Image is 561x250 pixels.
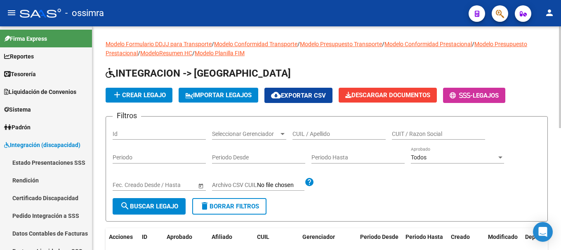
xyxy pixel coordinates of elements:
span: Modificado [488,234,518,240]
button: Crear Legajo [106,88,172,103]
span: Legajos [473,92,499,99]
mat-icon: menu [7,8,16,18]
mat-icon: person [544,8,554,18]
input: End date [145,182,186,189]
span: Padrón [4,123,31,132]
span: Reportes [4,52,34,61]
span: INTEGRACION -> [GEOGRAPHIC_DATA] [106,68,291,79]
a: Modelo Planilla FIM [195,50,245,56]
button: Borrar Filtros [192,198,266,215]
button: Open calendar [196,181,205,190]
div: Open Intercom Messenger [533,222,553,242]
span: Firma Express [4,34,47,43]
span: Exportar CSV [271,92,326,99]
h3: Filtros [113,110,141,121]
mat-icon: delete [200,201,210,211]
span: Dependencia [525,234,560,240]
span: Liquidación de Convenios [4,87,76,96]
a: Modelo Presupuesto Transporte [300,41,382,47]
span: Descargar Documentos [345,91,430,99]
span: Periodo Hasta [405,234,443,240]
span: Acciones [109,234,133,240]
span: Afiliado [212,234,232,240]
span: Creado [451,234,470,240]
span: - [450,92,473,99]
button: IMPORTAR LEGAJOS [179,88,258,103]
span: Crear Legajo [112,91,166,99]
button: -Legajos [443,88,505,103]
a: Modelo Formulario DDJJ para Transporte [106,41,212,47]
span: CUIL [257,234,269,240]
input: Archivo CSV CUIL [257,182,304,189]
span: Todos [411,154,427,161]
span: Aprobado [167,234,192,240]
mat-icon: search [120,201,130,211]
span: ID [142,234,147,240]
span: Tesorería [4,70,36,79]
span: IMPORTAR LEGAJOS [185,91,252,99]
input: Start date [113,182,138,189]
span: Seleccionar Gerenciador [212,131,279,138]
a: Modelo Conformidad Prestacional [384,41,472,47]
button: Descargar Documentos [339,88,437,103]
mat-icon: help [304,177,314,187]
span: Periodo Desde [360,234,398,240]
span: Sistema [4,105,31,114]
span: Gerenciador [302,234,335,240]
button: Exportar CSV [264,88,332,103]
span: - ossimra [65,4,104,22]
mat-icon: add [112,90,122,100]
a: Modelo Conformidad Transporte [214,41,297,47]
span: Buscar Legajo [120,203,178,210]
span: Borrar Filtros [200,203,259,210]
span: Integración (discapacidad) [4,140,80,150]
a: ModeloResumen HC [140,50,192,56]
mat-icon: cloud_download [271,90,281,100]
button: Buscar Legajo [113,198,186,215]
span: Archivo CSV CUIL [212,182,257,188]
